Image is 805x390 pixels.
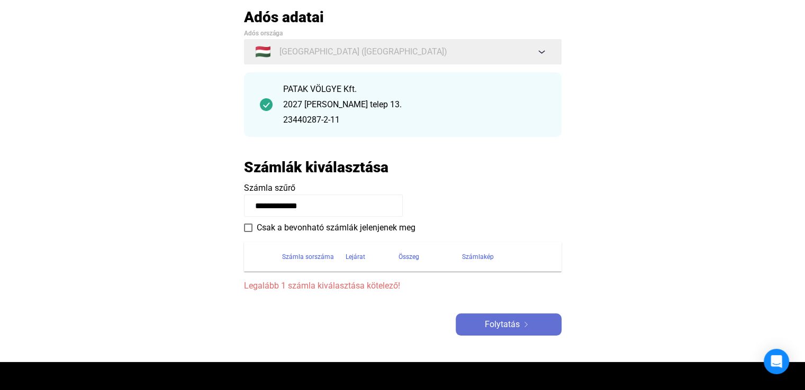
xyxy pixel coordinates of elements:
div: Összeg [399,250,462,263]
div: Lejárat [346,250,365,263]
div: PATAK VÖLGYE Kft. [283,83,546,96]
span: Csak a bevonható számlák jelenjenek meg [257,221,415,234]
span: Legalább 1 számla kiválasztása kötelező! [244,280,562,292]
div: Számlakép [462,250,549,263]
div: Számlakép [462,250,494,263]
span: 🇭🇺 [255,45,271,58]
span: Folytatás [485,318,520,331]
span: [GEOGRAPHIC_DATA] ([GEOGRAPHIC_DATA]) [279,45,447,58]
div: 2027 [PERSON_NAME] telep 13. [283,98,546,111]
img: arrow-right-white [520,322,532,327]
img: checkmark-darker-green-circle [260,98,273,111]
button: 🇭🇺[GEOGRAPHIC_DATA] ([GEOGRAPHIC_DATA]) [244,39,562,64]
h2: Számlák kiválasztása [244,158,388,177]
div: Open Intercom Messenger [764,349,789,374]
div: 23440287-2-11 [283,114,546,126]
div: Lejárat [346,250,399,263]
span: Adós országa [244,30,283,37]
div: Számla sorszáma [282,250,346,263]
div: Számla sorszáma [282,250,334,263]
h2: Adós adatai [244,8,562,26]
button: Folytatásarrow-right-white [456,313,562,336]
div: Összeg [399,250,419,263]
span: Számla szűrő [244,183,295,193]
